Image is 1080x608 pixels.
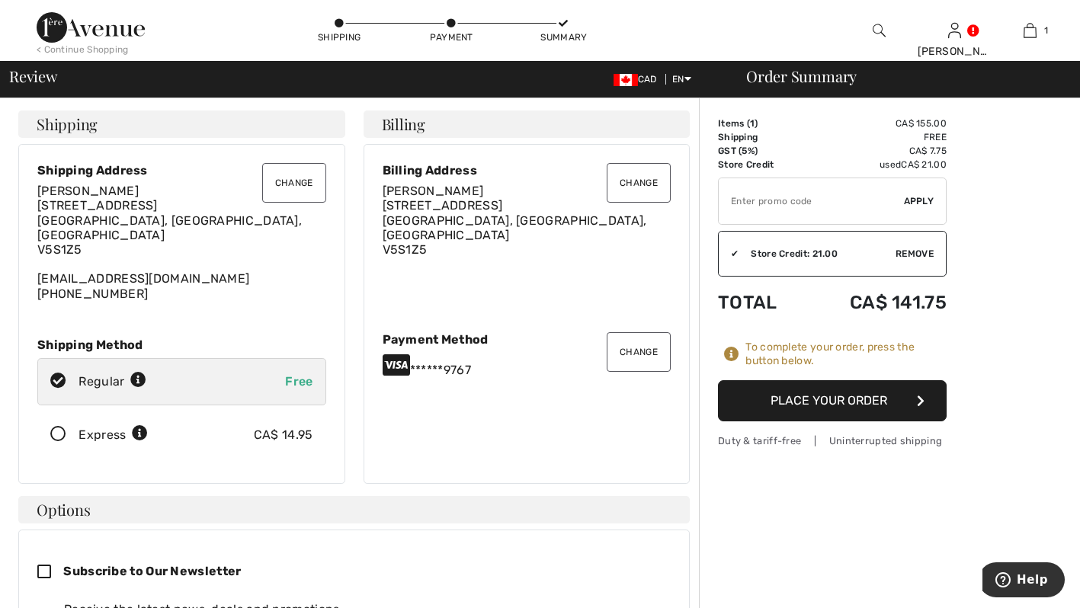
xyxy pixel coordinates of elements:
[728,69,1071,84] div: Order Summary
[37,117,98,132] span: Shipping
[896,247,934,261] span: Remove
[37,184,326,301] div: [EMAIL_ADDRESS][DOMAIN_NAME] [PHONE_NUMBER]
[79,373,146,391] div: Regular
[982,562,1065,600] iframe: Opens a widget where you can find more information
[285,374,312,389] span: Free
[948,21,961,40] img: My Info
[383,198,647,257] span: [STREET_ADDRESS] [GEOGRAPHIC_DATA], [GEOGRAPHIC_DATA], [GEOGRAPHIC_DATA] V5S1Z5
[428,30,474,44] div: Payment
[993,21,1067,40] a: 1
[383,163,671,178] div: Billing Address
[718,434,947,448] div: Duty & tariff-free | Uninterrupted shipping
[805,158,947,171] td: used
[750,118,755,129] span: 1
[718,158,805,171] td: Store Credit
[607,163,671,203] button: Change
[805,117,947,130] td: CA$ 155.00
[9,69,57,84] span: Review
[1044,24,1048,37] span: 1
[719,178,904,224] input: Promo code
[948,23,961,37] a: Sign In
[607,332,671,372] button: Change
[382,117,425,132] span: Billing
[718,144,805,158] td: GST (5%)
[37,163,326,178] div: Shipping Address
[719,247,739,261] div: ✔
[672,74,691,85] span: EN
[63,564,241,578] span: Subscribe to Our Newsletter
[37,198,302,257] span: [STREET_ADDRESS] [GEOGRAPHIC_DATA], [GEOGRAPHIC_DATA], [GEOGRAPHIC_DATA] V5S1Z5
[873,21,886,40] img: search the website
[805,144,947,158] td: CA$ 7.75
[37,184,139,198] span: [PERSON_NAME]
[79,426,148,444] div: Express
[901,159,947,170] span: CA$ 21.00
[718,277,805,328] td: Total
[614,74,663,85] span: CAD
[805,130,947,144] td: Free
[37,43,129,56] div: < Continue Shopping
[745,341,947,368] div: To complete your order, press the button below.
[805,277,947,328] td: CA$ 141.75
[718,117,805,130] td: Items ( )
[904,194,934,208] span: Apply
[918,43,992,59] div: [PERSON_NAME]
[739,247,896,261] div: Store Credit: 21.00
[614,74,638,86] img: Canadian Dollar
[383,184,484,198] span: [PERSON_NAME]
[254,426,313,444] div: CA$ 14.95
[37,12,145,43] img: 1ère Avenue
[718,130,805,144] td: Shipping
[18,496,690,523] h4: Options
[718,380,947,421] button: Place Your Order
[540,30,586,44] div: Summary
[383,332,671,347] div: Payment Method
[1024,21,1037,40] img: My Bag
[316,30,362,44] div: Shipping
[37,338,326,352] div: Shipping Method
[262,163,326,203] button: Change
